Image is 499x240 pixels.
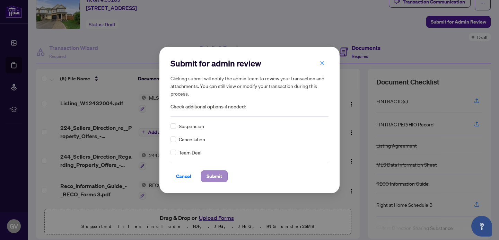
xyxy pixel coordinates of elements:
[179,122,204,130] span: Suspension
[207,171,222,182] span: Submit
[170,58,329,69] h2: Submit for admin review
[176,171,191,182] span: Cancel
[201,170,228,182] button: Submit
[320,61,325,65] span: close
[170,74,329,97] h5: Clicking submit will notify the admin team to review your transaction and attachments. You can st...
[170,170,197,182] button: Cancel
[170,103,329,111] span: Check additional options if needed:
[179,149,201,156] span: Team Deal
[471,216,492,237] button: Open asap
[179,135,205,143] span: Cancellation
